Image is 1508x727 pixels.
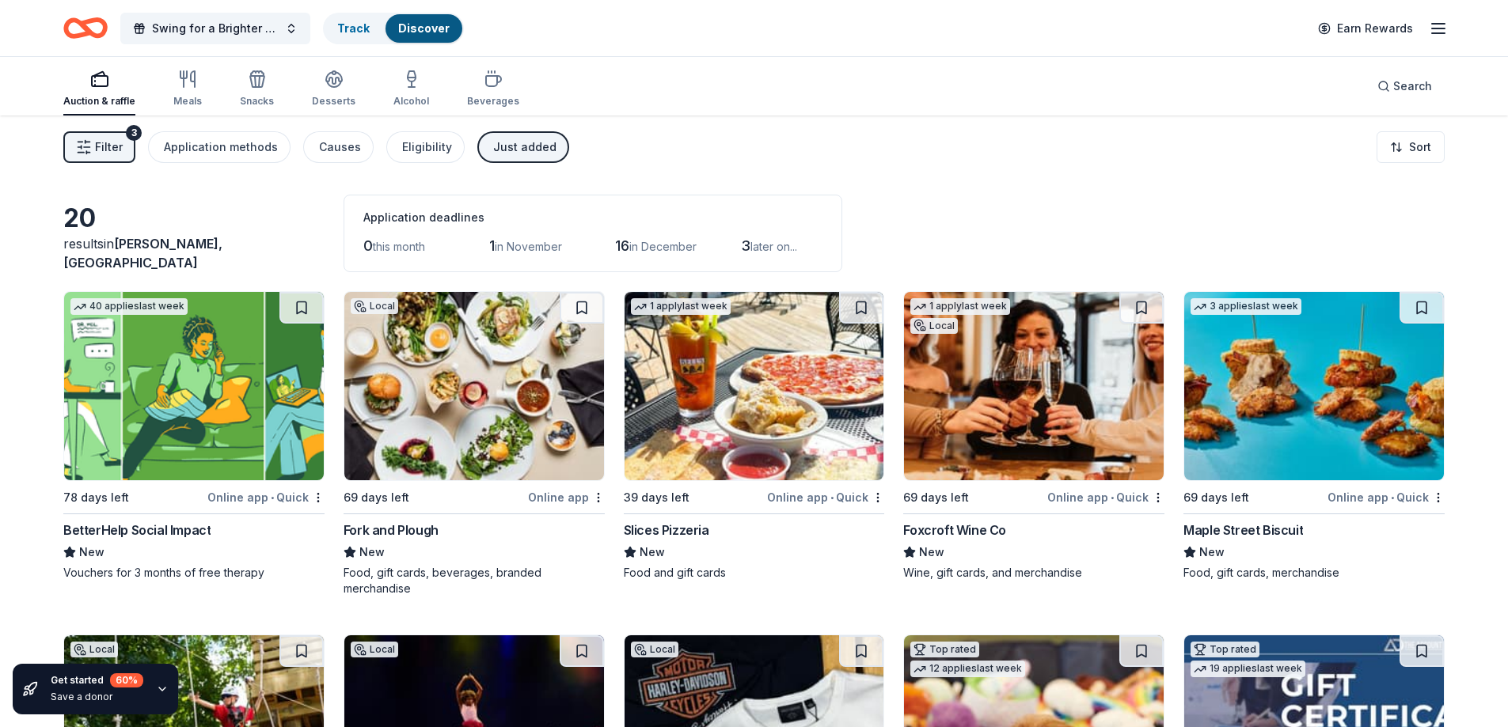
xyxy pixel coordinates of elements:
div: 69 days left [903,488,969,507]
div: 3 applies last week [1191,298,1301,315]
div: 1 apply last week [910,298,1010,315]
div: 69 days left [1183,488,1249,507]
div: Save a donor [51,691,143,703]
a: Image for Fork and PloughLocal69 days leftOnline appFork and PloughNewFood, gift cards, beverages... [344,291,605,596]
span: • [271,491,274,504]
div: Get started [51,673,143,687]
img: Image for Slices Pizzeria [625,292,884,480]
a: Image for Slices Pizzeria1 applylast week39 days leftOnline app•QuickSlices PizzeriaNewFood and g... [624,291,885,581]
div: Online app Quick [767,487,884,507]
span: 16 [615,237,629,254]
span: New [79,543,104,562]
button: Beverages [467,63,519,115]
div: Local [910,318,958,334]
button: Desserts [312,63,355,115]
div: Foxcroft Wine Co [903,521,1006,540]
a: Image for Foxcroft Wine Co1 applylast weekLocal69 days leftOnline app•QuickFoxcroft Wine CoNewWin... [903,291,1164,581]
span: Filter [95,138,123,157]
div: 20 [63,203,325,234]
div: Alcohol [393,95,429,108]
span: [PERSON_NAME], [GEOGRAPHIC_DATA] [63,236,222,271]
div: Fork and Plough [344,521,439,540]
div: 40 applies last week [70,298,188,315]
span: Sort [1409,138,1431,157]
button: Causes [303,131,374,163]
div: 1 apply last week [631,298,731,315]
div: Local [631,642,678,657]
div: Auction & raffle [63,95,135,108]
div: Eligibility [402,138,452,157]
a: Home [63,9,108,47]
div: Online app Quick [1047,487,1164,507]
div: Local [351,298,398,314]
img: Image for BetterHelp Social Impact [64,292,324,480]
div: Food, gift cards, merchandise [1183,565,1445,581]
div: 39 days left [624,488,689,507]
span: in November [495,240,562,253]
img: Image for Foxcroft Wine Co [904,292,1164,480]
img: Image for Maple Street Biscuit [1184,292,1444,480]
a: Earn Rewards [1309,14,1423,43]
div: Just added [493,138,556,157]
div: Top rated [1191,642,1259,657]
div: Meals [173,95,202,108]
div: 60 % [110,673,143,687]
div: Online app [528,487,605,507]
img: Image for Fork and Plough [344,292,604,480]
button: Snacks [240,63,274,115]
div: Wine, gift cards, and merchandise [903,565,1164,581]
span: this month [373,240,425,253]
span: • [1391,491,1394,504]
span: in [63,236,222,271]
div: Slices Pizzeria [624,521,709,540]
span: New [919,543,944,562]
button: Application methods [148,131,291,163]
button: Sort [1377,131,1445,163]
div: Online app Quick [1328,487,1445,507]
button: Just added [477,131,569,163]
span: New [1199,543,1225,562]
span: New [359,543,385,562]
div: Top rated [910,642,979,657]
a: Track [337,21,370,35]
div: Food and gift cards [624,565,885,581]
div: Causes [319,138,361,157]
div: Maple Street Biscuit [1183,521,1303,540]
span: • [830,491,834,504]
div: 78 days left [63,488,129,507]
button: Eligibility [386,131,465,163]
span: in December [629,240,697,253]
div: 69 days left [344,488,409,507]
button: Swing for a Brighter Future - TopGolf Tournament [120,13,310,44]
a: Image for Maple Street Biscuit3 applieslast week69 days leftOnline app•QuickMaple Street BiscuitN... [1183,291,1445,581]
div: Online app Quick [207,487,325,507]
span: Swing for a Brighter Future - TopGolf Tournament [152,19,279,38]
div: BetterHelp Social Impact [63,521,211,540]
a: Discover [398,21,450,35]
div: Beverages [467,95,519,108]
div: Desserts [312,95,355,108]
span: 0 [363,237,373,254]
button: Alcohol [393,63,429,115]
span: later on... [750,240,797,253]
button: Auction & raffle [63,63,135,115]
button: Filter3 [63,131,135,163]
div: Snacks [240,95,274,108]
span: • [1111,491,1114,504]
div: 19 applies last week [1191,661,1305,677]
div: Application methods [164,138,278,157]
button: TrackDiscover [323,13,464,44]
span: New [640,543,665,562]
div: 3 [126,125,142,141]
div: Local [351,642,398,657]
div: Local [70,642,118,657]
button: Search [1365,70,1445,102]
div: 12 applies last week [910,661,1025,677]
button: Meals [173,63,202,115]
span: Search [1393,77,1432,96]
div: Food, gift cards, beverages, branded merchandise [344,565,605,596]
span: 1 [489,237,495,254]
div: results [63,234,325,272]
div: Application deadlines [363,208,822,227]
a: Image for BetterHelp Social Impact40 applieslast week78 days leftOnline app•QuickBetterHelp Socia... [63,291,325,581]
